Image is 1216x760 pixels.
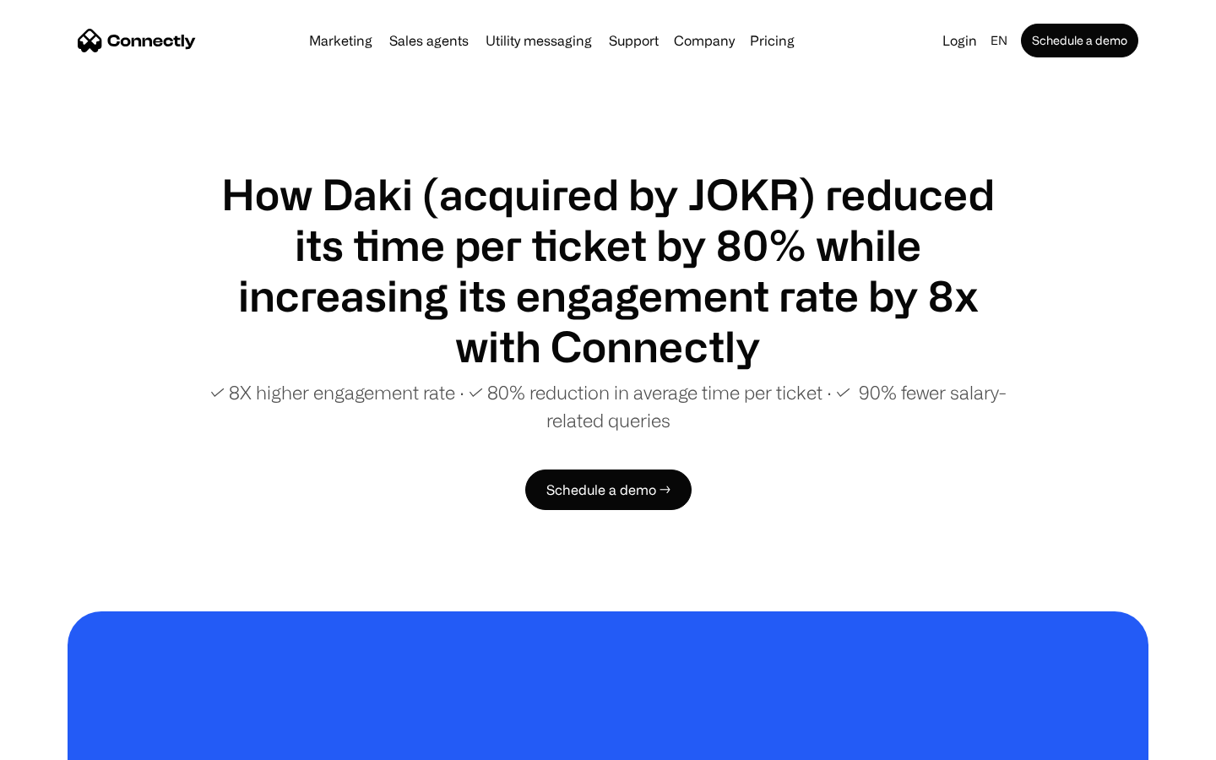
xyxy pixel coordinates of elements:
[302,34,379,47] a: Marketing
[203,378,1013,434] p: ✓ 8X higher engagement rate ∙ ✓ 80% reduction in average time per ticket ∙ ✓ 90% fewer salary-rel...
[525,470,692,510] a: Schedule a demo →
[991,29,1007,52] div: en
[674,29,735,52] div: Company
[17,729,101,754] aside: Language selected: English
[34,730,101,754] ul: Language list
[383,34,475,47] a: Sales agents
[936,29,984,52] a: Login
[743,34,801,47] a: Pricing
[479,34,599,47] a: Utility messaging
[602,34,665,47] a: Support
[203,169,1013,372] h1: How Daki (acquired by JOKR) reduced its time per ticket by 80% while increasing its engagement ra...
[1021,24,1138,57] a: Schedule a demo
